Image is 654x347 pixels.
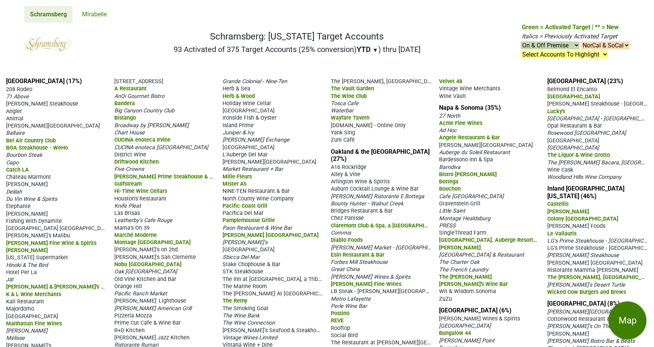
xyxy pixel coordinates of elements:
span: Majordomo [6,306,34,312]
span: Forbes Mill Steakhouse [331,259,388,265]
span: [PERSON_NAME] Exchange [223,137,289,143]
span: Wicked Cow Burgers and Brews [547,289,626,295]
span: The Wine Bank [223,312,259,319]
span: The [PERSON_NAME] At [GEOGRAPHIC_DATA] [223,290,336,297]
span: Velvet 48 [439,78,462,85]
h2: 93 Activated of 375 Target Accounts (25% conversion) ) thru [DATE] [174,45,420,54]
span: A16 Rockridge [331,164,366,170]
span: Chez Panisse [331,215,364,221]
span: Metro Lafayette [331,296,371,302]
span: Pacifica Del Mar [223,210,264,216]
span: Wine Cask [547,167,573,173]
span: [STREET_ADDRESS] [114,78,163,85]
span: Leatherby's Cafe Rouge [114,217,172,224]
span: Hotel Per La [6,269,37,276]
span: YTD [357,45,371,54]
span: Du Vin Wine & Spirits [6,196,57,202]
span: Perle Wine Bar [331,303,367,309]
span: Belmond El Encanto [547,86,597,93]
span: Ironside Fish & Oyster [223,115,276,121]
span: [PERSON_NAME] Prime Steakhouse & Wine Bar [114,173,232,180]
span: North County Wine Company [223,196,294,202]
span: Marché Moderne [114,232,157,238]
span: [PERSON_NAME] Fine Wine & Spirits [6,240,96,246]
span: Old Vine Kitchen and Bar [114,276,176,282]
a: [GEOGRAPHIC_DATA] (8%) [547,300,620,307]
span: Baltaire [6,130,25,136]
span: Gravenstein Grill [439,200,480,207]
span: [PERSON_NAME] Point [439,338,494,344]
span: Bungalow 44 [439,330,471,336]
span: Bardessono Inn & Spa [439,156,493,163]
span: [GEOGRAPHIC_DATA] [223,246,275,253]
span: Lucky's [547,108,565,115]
span: Auberge du Soleil Restaurant [439,149,510,156]
span: The Restaurant at [PERSON_NAME][GEOGRAPHIC_DATA] [331,339,471,346]
span: Fishing With Dynamite [6,218,62,224]
span: Grande Colonial - Nine-Ten [223,78,287,85]
span: [PERSON_NAME][GEOGRAPHIC_DATA] [223,159,316,165]
span: [GEOGRAPHIC_DATA] [223,144,275,151]
span: Pamplemousse Grille [223,217,275,224]
span: 71 Above [6,93,29,100]
span: [PERSON_NAME] [439,244,481,251]
a: Mirabelle [76,6,112,23]
span: 208 Rodeo [6,86,32,93]
span: Cottonwood Restaurant & Bar [547,316,620,322]
span: Vintage Wines Limited [223,334,277,341]
a: [GEOGRAPHIC_DATA] (23%) [547,77,623,85]
span: Mille Fleurs [223,173,252,180]
span: Angele Restaurant & Bar [439,134,500,141]
span: [US_STATE] Supermarket [6,254,68,261]
span: AnQi Gourmet Bistro [114,93,164,99]
span: Jar [6,276,14,283]
span: [PERSON_NAME] Jazz Kitchen [114,334,190,341]
span: [PERSON_NAME] [6,211,48,217]
span: The Liquor & Wine Grotto [547,152,610,158]
span: Wayfare Tavern [331,115,370,121]
span: SingleThread Farm [439,230,487,236]
span: [PERSON_NAME]'s Desert Turtle [547,282,625,288]
a: Inland [GEOGRAPHIC_DATA][US_STATE] (46%) [547,185,624,199]
span: The Charter Oak [439,259,479,265]
span: [PERSON_NAME] Steakhouse [547,252,619,259]
span: Alley & Vine [331,171,360,178]
span: Houston's Restaurant [114,196,166,202]
span: [PERSON_NAME][GEOGRAPHIC_DATA] [547,309,640,315]
span: Wine Vault [439,93,466,99]
span: [GEOGRAPHIC_DATA] [223,107,275,114]
span: Bistango [114,115,136,121]
a: Schramsberg [24,6,73,23]
span: Market Restaurant + Bar [223,166,283,172]
span: [PERSON_NAME] [GEOGRAPHIC_DATA] [547,260,643,266]
span: A Restaurant [114,85,147,92]
span: [GEOGRAPHIC_DATA] [439,323,491,329]
span: Holiday Wine Cellar [223,100,271,107]
span: Orange Hill [114,283,142,290]
span: Hi-Time Wine Cellars [114,188,167,194]
span: Acme Fine Wines [439,120,482,126]
span: [GEOGRAPHIC_DATA] & Restaurant [439,252,524,258]
span: Chart House [114,129,145,136]
span: The Marine Room [223,283,267,290]
span: Bel Air Country Club [6,137,56,144]
span: Pacific Coast Grill [223,203,267,209]
button: Map [608,301,646,339]
span: Knife Pleat [114,203,141,209]
span: Italics = Previously Activated Target [522,33,617,40]
span: Driftwood Kitchen [114,159,159,165]
span: ZuZu [439,296,452,302]
span: Claremont Club & Spa, a [GEOGRAPHIC_DATA] [331,222,445,229]
a: Napa & Sonoma (35%) [439,104,501,111]
span: [GEOGRAPHIC_DATA], Auberge Resorts Collection [439,236,562,243]
span: The Remy [223,298,247,304]
span: Rooftop [331,325,350,331]
span: Élephante [6,203,31,210]
span: Herb & Sea [223,85,250,92]
span: Diablo Foods [331,237,363,243]
span: Bandera [114,100,135,107]
span: The Smoking Goat [223,305,269,312]
span: NINE-TEN Restaurant & Bar [223,188,290,194]
span: Bottega [439,178,458,185]
span: Zuni Café [331,137,355,143]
